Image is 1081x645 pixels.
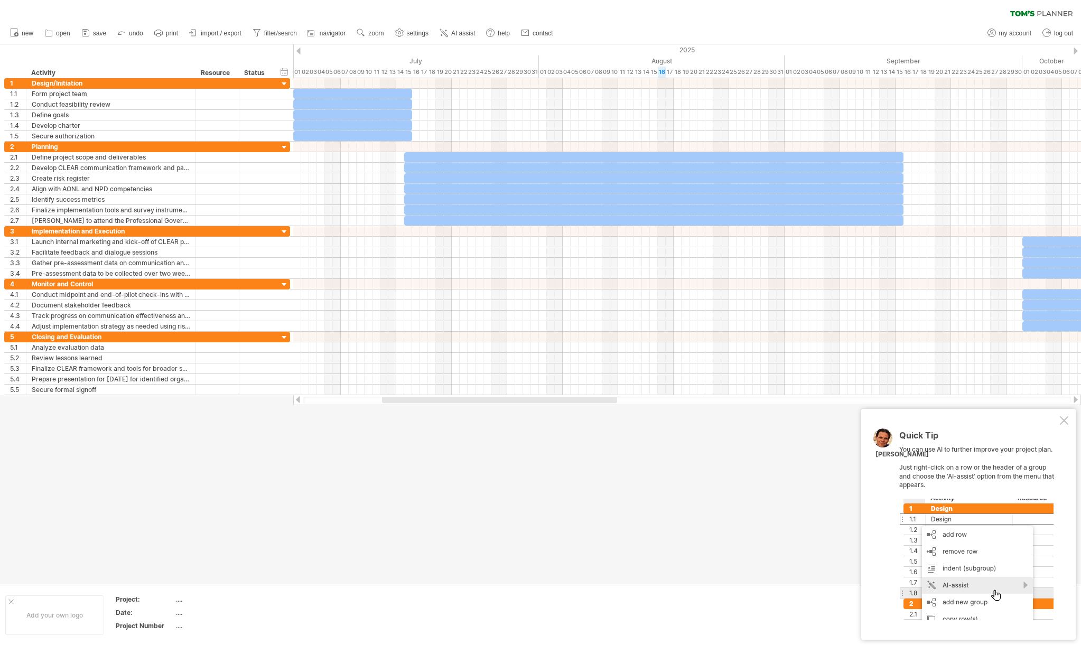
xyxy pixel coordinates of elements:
[1030,67,1038,78] div: Thursday, 2 October 2025
[642,67,650,78] div: Thursday, 14 August 2025
[293,99,412,109] div: ​
[761,67,769,78] div: Friday, 29 August 2025
[115,26,146,40] a: undo
[32,163,190,173] div: Develop CLEAR communication framework and partnership matrix
[483,67,491,78] div: Friday, 25 July 2025
[523,67,531,78] div: Wednesday, 30 July 2025
[201,30,241,37] span: import / export
[32,258,190,268] div: Gather pre-assessment data on communication and role clarity
[899,431,1058,445] div: Quick Tip
[999,67,1007,78] div: Sunday, 28 September 2025
[79,26,109,40] a: save
[10,247,26,257] div: 3.2
[250,26,300,40] a: filter/search
[32,226,190,236] div: Implementation and Execution
[1070,67,1078,78] div: Tuesday, 7 October 2025
[325,67,333,78] div: Saturday, 5 July 2025
[875,450,929,459] div: [PERSON_NAME]
[293,110,412,120] div: ​
[967,67,975,78] div: Wednesday, 24 September 2025
[187,26,245,40] a: import / export
[800,67,808,78] div: Wednesday, 3 September 2025
[264,30,297,37] span: filter/search
[293,120,412,130] div: ​
[32,110,190,120] div: Define goals
[674,67,682,78] div: Monday, 18 August 2025
[1007,67,1014,78] div: Monday, 29 September 2025
[507,67,515,78] div: Monday, 28 July 2025
[10,226,26,236] div: 3
[32,279,190,289] div: Monitor and Control
[32,89,190,99] div: Form project team
[404,152,903,162] div: ​
[42,26,73,40] a: open
[451,30,475,37] span: AI assist
[666,67,674,78] div: Sunday, 17 August 2025
[539,55,785,67] div: August 2025
[5,595,104,635] div: Add your own logo
[368,30,384,37] span: zoom
[357,67,365,78] div: Wednesday, 9 July 2025
[293,131,412,141] div: ​
[22,30,33,37] span: new
[32,342,190,352] div: Analyze evaluation data
[848,67,856,78] div: Tuesday, 9 September 2025
[533,30,553,37] span: contact
[563,67,571,78] div: Monday, 4 August 2025
[293,55,539,67] div: July 2025
[10,268,26,278] div: 3.4
[991,67,999,78] div: Saturday, 27 September 2025
[32,216,190,226] div: [PERSON_NAME] to attend the Professional Governance conference in [GEOGRAPHIC_DATA] to gather evi...
[793,67,800,78] div: Tuesday, 2 September 2025
[555,67,563,78] div: Sunday, 3 August 2025
[32,142,190,152] div: Planning
[10,131,26,141] div: 1.5
[1046,67,1054,78] div: Saturday, 4 October 2025
[404,216,903,226] div: ​
[927,67,935,78] div: Friday, 19 September 2025
[10,237,26,247] div: 3.1
[10,342,26,352] div: 5.1
[32,385,190,395] div: Secure formal signoff
[452,67,460,78] div: Monday, 21 July 2025
[32,311,190,321] div: Track progress on communication effectiveness and partnership engagement metrics (i.e. agenda tem...
[176,595,265,604] div: ....
[166,30,178,37] span: print
[1040,26,1076,40] a: log out
[404,194,903,204] div: ​
[32,120,190,130] div: Develop charter
[697,67,705,78] div: Thursday, 21 August 2025
[721,67,729,78] div: Sunday, 24 August 2025
[864,67,872,78] div: Thursday, 11 September 2025
[832,67,840,78] div: Sunday, 7 September 2025
[301,67,309,78] div: Wednesday, 2 July 2025
[32,173,190,183] div: Create risk register
[682,67,689,78] div: Tuesday, 19 August 2025
[407,30,428,37] span: settings
[10,194,26,204] div: 2.5
[983,67,991,78] div: Friday, 26 September 2025
[436,67,444,78] div: Saturday, 19 July 2025
[10,152,26,162] div: 2.1
[888,67,896,78] div: Sunday, 14 September 2025
[396,67,404,78] div: Monday, 14 July 2025
[412,67,420,78] div: Wednesday, 16 July 2025
[333,67,341,78] div: Sunday, 6 July 2025
[903,67,911,78] div: Tuesday, 16 September 2025
[32,363,190,373] div: Finalize CLEAR framework and tools for broader scale-up
[32,99,190,109] div: Conduct feasibility review
[176,608,265,617] div: ....
[10,205,26,215] div: 2.6
[999,30,1031,37] span: my account
[515,67,523,78] div: Tuesday, 29 July 2025
[531,67,539,78] div: Thursday, 31 July 2025
[129,30,143,37] span: undo
[32,332,190,342] div: Closing and Evaluation
[32,268,190,278] div: Pre-assessment data to be collected over two weeks in early October.
[518,26,556,40] a: contact
[658,67,666,78] div: Saturday, 16 August 2025
[911,67,919,78] div: Wednesday, 17 September 2025
[372,67,380,78] div: Friday, 11 July 2025
[571,67,579,78] div: Tuesday, 5 August 2025
[579,67,586,78] div: Wednesday, 6 August 2025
